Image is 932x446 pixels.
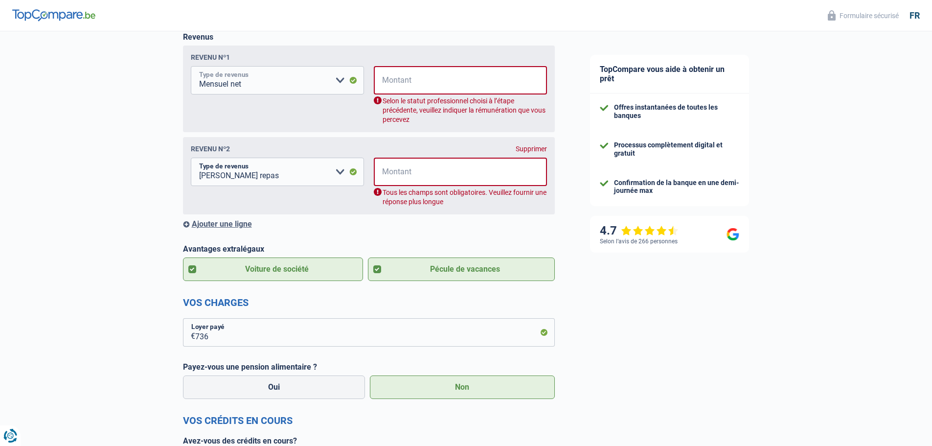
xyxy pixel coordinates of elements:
h2: Vos charges [183,297,555,308]
label: Avez-vous des crédits en cours? [183,436,555,446]
div: Revenu nº1 [191,53,230,61]
label: Payez-vous une pension alimentaire ? [183,362,555,372]
div: 4.7 [600,224,679,238]
label: Non [370,376,555,399]
div: Tous les champs sont obligatoires. Veuillez fournir une réponse plus longue [374,188,547,207]
div: Selon l’avis de 266 personnes [600,238,678,245]
div: Ajouter une ligne [183,219,555,229]
div: Processus complètement digital et gratuit [614,141,739,158]
div: Revenu nº2 [191,145,230,153]
div: TopCompare vous aide à obtenir un prêt [590,55,749,94]
span: € [374,158,386,186]
span: € [374,66,386,94]
div: Supprimer [516,145,547,153]
img: Advertisement [2,292,3,293]
label: Pécule de vacances [368,258,555,281]
div: Offres instantanées de toutes les banques [614,103,739,120]
button: Formulaire sécurisé [822,7,905,23]
label: Avantages extralégaux [183,244,555,254]
h2: Vos crédits en cours [183,415,555,426]
div: fr [909,10,920,21]
label: Voiture de société [183,258,364,281]
div: Confirmation de la banque en une demi-journée max [614,179,739,195]
span: € [183,318,195,347]
label: Revenus [183,32,213,42]
label: Oui [183,376,365,399]
img: TopCompare Logo [12,9,95,21]
div: Selon le statut professionnel choisi à l’étape précédente, veuillez indiquer la rémunération que ... [374,96,547,124]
